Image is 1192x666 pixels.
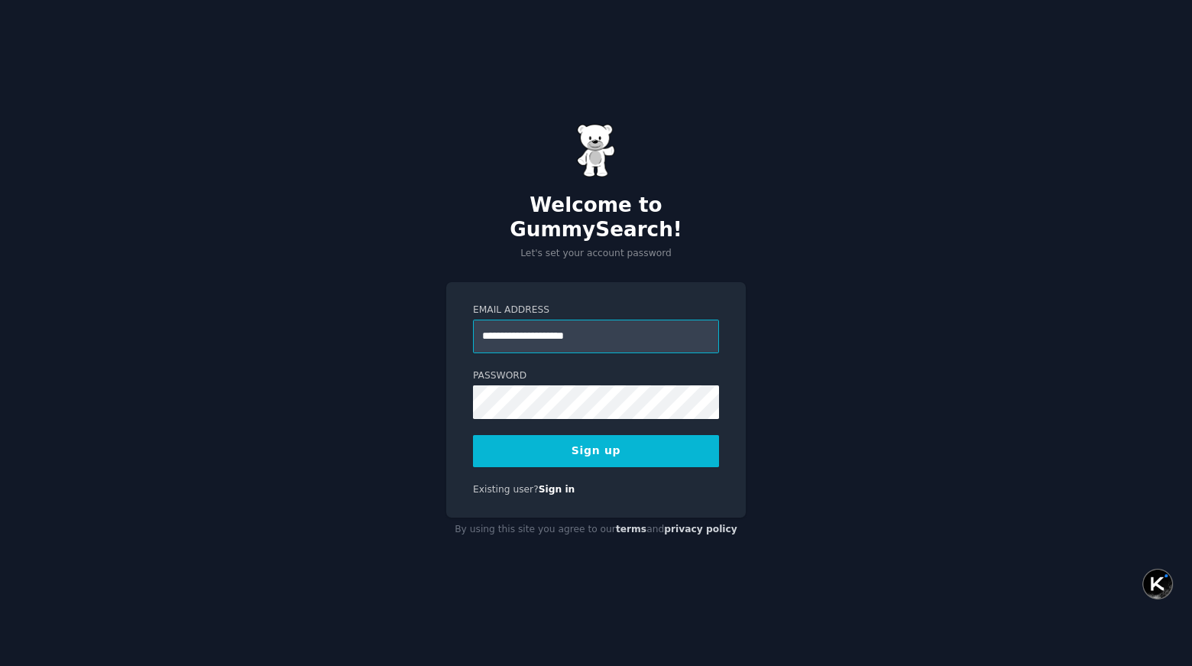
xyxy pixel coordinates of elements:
[664,524,737,534] a: privacy policy
[446,247,746,261] p: Let's set your account password
[473,484,539,495] span: Existing user?
[473,435,719,467] button: Sign up
[446,193,746,242] h2: Welcome to GummySearch!
[577,124,615,177] img: Gummy Bear
[473,369,719,383] label: Password
[473,304,719,317] label: Email Address
[616,524,646,534] a: terms
[539,484,575,495] a: Sign in
[446,518,746,542] div: By using this site you agree to our and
